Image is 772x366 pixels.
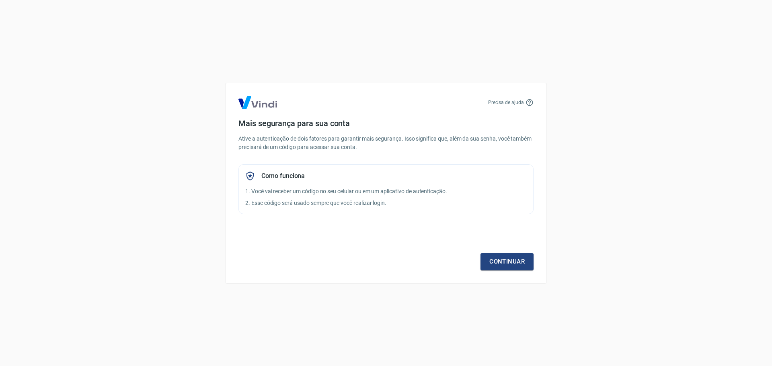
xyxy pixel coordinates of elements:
p: Ative a autenticação de dois fatores para garantir mais segurança. Isso significa que, além da su... [238,135,534,151]
p: 2. Esse código será usado sempre que você realizar login. [245,199,527,207]
p: Precisa de ajuda [488,99,524,106]
h5: Como funciona [261,172,305,180]
a: Continuar [480,253,534,270]
img: Logo Vind [238,96,277,109]
h4: Mais segurança para sua conta [238,119,534,128]
p: 1. Você vai receber um código no seu celular ou em um aplicativo de autenticação. [245,187,527,196]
